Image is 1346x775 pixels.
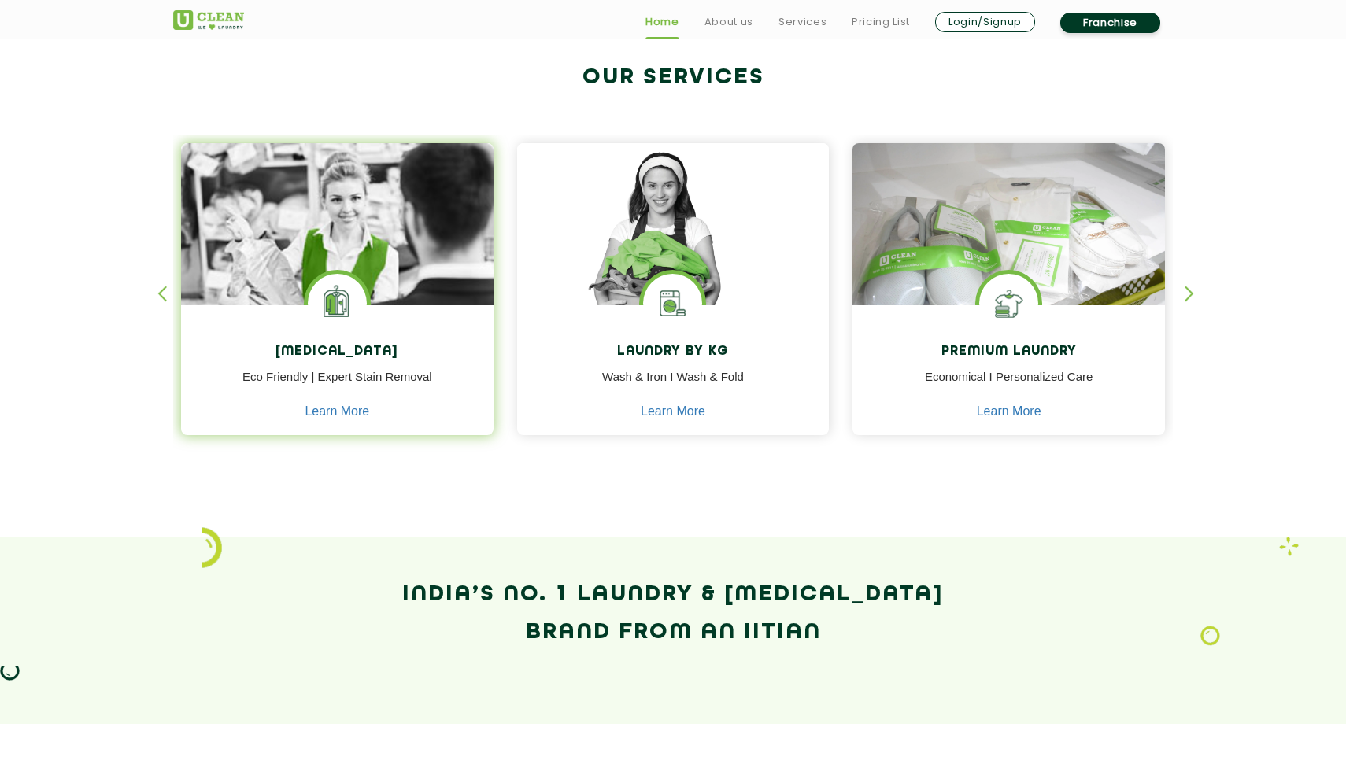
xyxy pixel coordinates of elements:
h4: Premium Laundry [864,345,1153,360]
img: a girl with laundry basket [517,143,830,351]
img: laundry done shoes and clothes [852,143,1165,351]
a: Pricing List [852,13,910,31]
img: Shoes Cleaning [979,274,1038,333]
img: Laundry Services near me [308,274,367,333]
a: Learn More [641,404,705,419]
img: Drycleaners near me [181,143,494,394]
p: Economical I Personalized Care [864,368,1153,404]
a: Learn More [305,404,369,419]
p: Wash & Iron I Wash & Fold [529,368,818,404]
a: Services [778,13,826,31]
img: Laundry [1200,626,1220,646]
a: Franchise [1060,13,1160,33]
a: About us [704,13,753,31]
a: Learn More [977,404,1041,419]
h2: India’s No. 1 Laundry & [MEDICAL_DATA] Brand from an IITian [173,576,1173,651]
h4: [MEDICAL_DATA] [193,345,482,360]
h2: Our Services [173,65,1173,90]
a: Login/Signup [935,12,1035,32]
p: Eco Friendly | Expert Stain Removal [193,368,482,404]
img: UClean Laundry and Dry Cleaning [173,10,244,30]
img: icon_2.png [202,527,222,568]
img: laundry washing machine [643,274,702,333]
img: Laundry wash and iron [1279,537,1299,556]
a: Home [645,13,679,31]
h4: Laundry by Kg [529,345,818,360]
